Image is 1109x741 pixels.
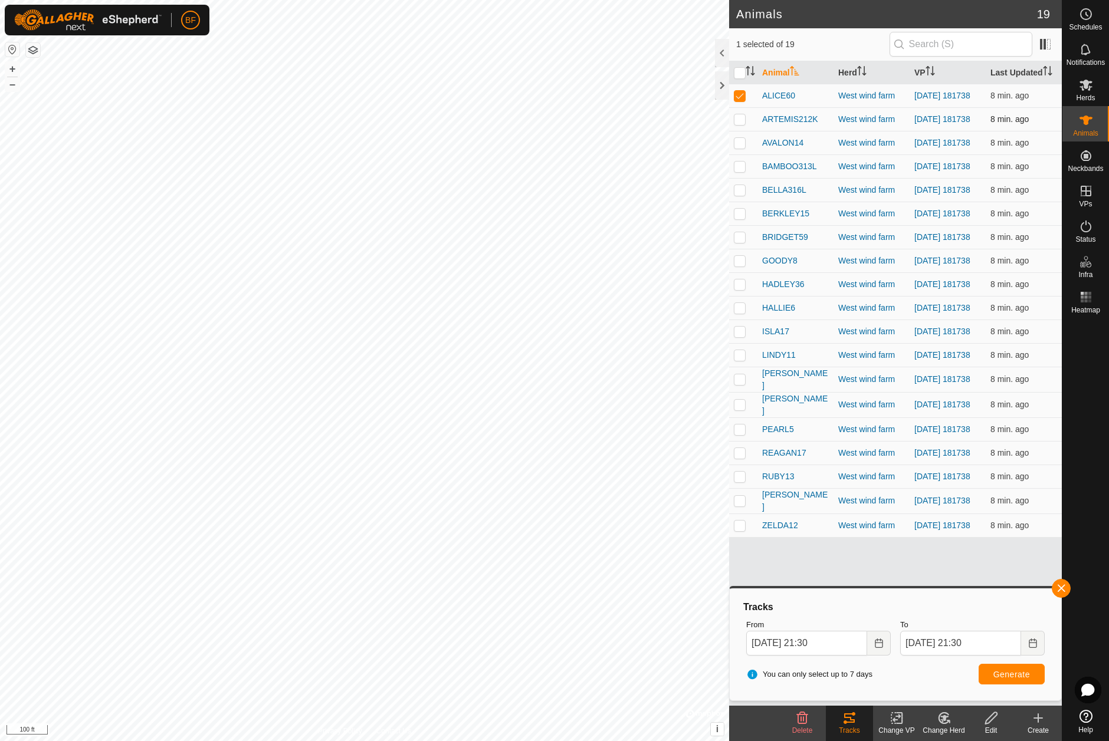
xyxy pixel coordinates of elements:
[762,231,808,243] span: BRIDGET59
[1067,59,1105,66] span: Notifications
[914,138,970,147] a: [DATE] 181738
[990,279,1029,289] span: Aug 20, 2025 at 9:22 PM
[762,470,794,483] span: RUBY13
[867,631,891,656] button: Choose Date
[716,724,718,734] span: i
[990,303,1029,312] span: Aug 20, 2025 at 9:22 PM
[741,600,1049,614] div: Tracks
[857,68,867,77] p-sorticon: Activate to sort
[914,279,970,289] a: [DATE] 181738
[914,472,970,481] a: [DATE] 181738
[838,495,905,507] div: West wind farm
[762,137,803,149] span: AVALON14
[826,725,873,736] div: Tracks
[838,113,905,126] div: West wind farm
[1073,130,1098,137] span: Animals
[914,400,970,409] a: [DATE] 181738
[838,519,905,532] div: West wind farm
[914,185,970,195] a: [DATE] 181738
[762,447,806,459] span: REAGAN17
[838,423,905,436] div: West wind farm
[838,302,905,314] div: West wind farm
[762,90,795,102] span: ALICE60
[762,325,789,338] span: ISLA17
[838,160,905,173] div: West wind farm
[5,77,19,91] button: –
[1062,705,1109,738] a: Help
[762,489,829,513] span: [PERSON_NAME]
[838,373,905,386] div: West wind farm
[990,114,1029,124] span: Aug 20, 2025 at 9:22 PM
[914,232,970,242] a: [DATE] 181738
[914,350,970,360] a: [DATE] 181738
[914,521,970,530] a: [DATE] 181738
[914,91,970,100] a: [DATE] 181738
[1037,5,1050,23] span: 19
[838,255,905,267] div: West wind farm
[1043,68,1052,77] p-sorticon: Activate to sort
[990,521,1029,530] span: Aug 20, 2025 at 9:22 PM
[5,62,19,76] button: +
[990,496,1029,505] span: Aug 20, 2025 at 9:22 PM
[1068,165,1103,172] span: Neckbands
[762,393,829,417] span: [PERSON_NAME]
[318,726,362,736] a: Privacy Policy
[890,32,1032,57] input: Search (S)
[1015,725,1062,736] div: Create
[990,209,1029,218] span: Aug 20, 2025 at 9:22 PM
[990,91,1029,100] span: Aug 20, 2025 at 9:22 PM
[914,424,970,434] a: [DATE] 181738
[376,726,411,736] a: Contact Us
[746,68,755,77] p-sorticon: Activate to sort
[736,7,1037,21] h2: Animals
[762,184,806,196] span: BELLA316L
[762,208,809,220] span: BERKLEY15
[914,303,970,312] a: [DATE] 181738
[762,423,794,436] span: PEARL5
[967,725,1015,736] div: Edit
[914,162,970,171] a: [DATE] 181738
[914,114,970,124] a: [DATE] 181738
[990,424,1029,434] span: Aug 20, 2025 at 9:22 PM
[746,668,872,680] span: You can only select up to 7 days
[990,327,1029,336] span: Aug 20, 2025 at 9:22 PM
[762,367,829,392] span: [PERSON_NAME]
[792,726,813,735] span: Delete
[14,9,162,31] img: Gallagher Logo
[990,374,1029,384] span: Aug 20, 2025 at 9:22 PM
[838,184,905,196] div: West wind farm
[990,162,1029,171] span: Aug 20, 2025 at 9:22 PM
[834,61,910,84] th: Herd
[838,349,905,361] div: West wind farm
[900,619,1045,631] label: To
[926,68,935,77] p-sorticon: Activate to sort
[1078,726,1093,733] span: Help
[873,725,920,736] div: Change VP
[185,14,196,27] span: BF
[1078,271,1092,278] span: Infra
[979,664,1045,684] button: Generate
[914,209,970,218] a: [DATE] 181738
[838,137,905,149] div: West wind farm
[993,670,1030,679] span: Generate
[838,278,905,291] div: West wind farm
[990,185,1029,195] span: Aug 20, 2025 at 9:22 PM
[990,400,1029,409] span: Aug 20, 2025 at 9:22 PM
[1071,307,1100,314] span: Heatmap
[1021,631,1045,656] button: Choose Date
[838,231,905,243] div: West wind farm
[990,350,1029,360] span: Aug 20, 2025 at 9:22 PM
[838,90,905,102] div: West wind farm
[746,619,891,631] label: From
[990,256,1029,265] span: Aug 20, 2025 at 9:22 PM
[736,38,890,51] span: 1 selected of 19
[838,399,905,411] div: West wind farm
[762,349,796,361] span: LINDY11
[914,374,970,384] a: [DATE] 181738
[990,472,1029,481] span: Aug 20, 2025 at 9:22 PM
[762,519,798,532] span: ZELDA12
[762,113,818,126] span: ARTEMIS212K
[757,61,834,84] th: Animal
[990,448,1029,457] span: Aug 20, 2025 at 9:22 PM
[1075,236,1095,243] span: Status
